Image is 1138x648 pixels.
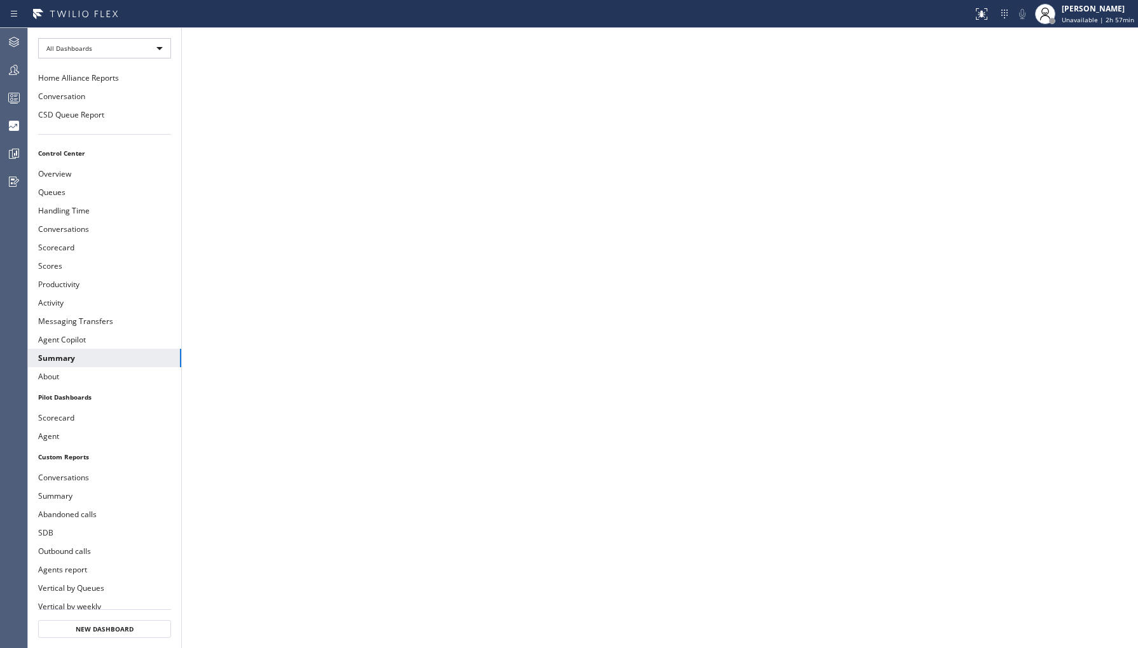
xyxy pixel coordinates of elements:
button: Scorecard [28,238,181,257]
button: Home Alliance Reports [28,69,181,87]
button: SDB [28,523,181,542]
button: Queues [28,183,181,201]
li: Control Center [28,145,181,161]
div: [PERSON_NAME] [1062,3,1134,14]
button: New Dashboard [38,620,171,638]
button: Scores [28,257,181,275]
button: Summary [28,349,181,367]
button: Vertical by Queues [28,579,181,597]
span: Unavailable | 2h 57min [1062,15,1134,24]
button: Abandoned calls [28,505,181,523]
button: About [28,367,181,386]
button: Messaging Transfers [28,312,181,330]
button: Outbound calls [28,542,181,560]
button: CSD Queue Report [28,105,181,124]
button: Conversation [28,87,181,105]
button: Conversations [28,468,181,487]
button: Mute [1013,5,1031,23]
div: All Dashboards [38,38,171,58]
li: Custom Reports [28,449,181,465]
button: Conversations [28,220,181,238]
button: Summary [28,487,181,505]
button: Agent [28,427,181,445]
button: Activity [28,294,181,312]
button: Agent Copilot [28,330,181,349]
iframe: dashboard_9f6bb337dffe [182,28,1138,648]
button: Agents report [28,560,181,579]
button: Productivity [28,275,181,294]
button: Overview [28,165,181,183]
li: Pilot Dashboards [28,389,181,405]
button: Vertical by weekly [28,597,181,616]
button: Scorecard [28,408,181,427]
button: Handling Time [28,201,181,220]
